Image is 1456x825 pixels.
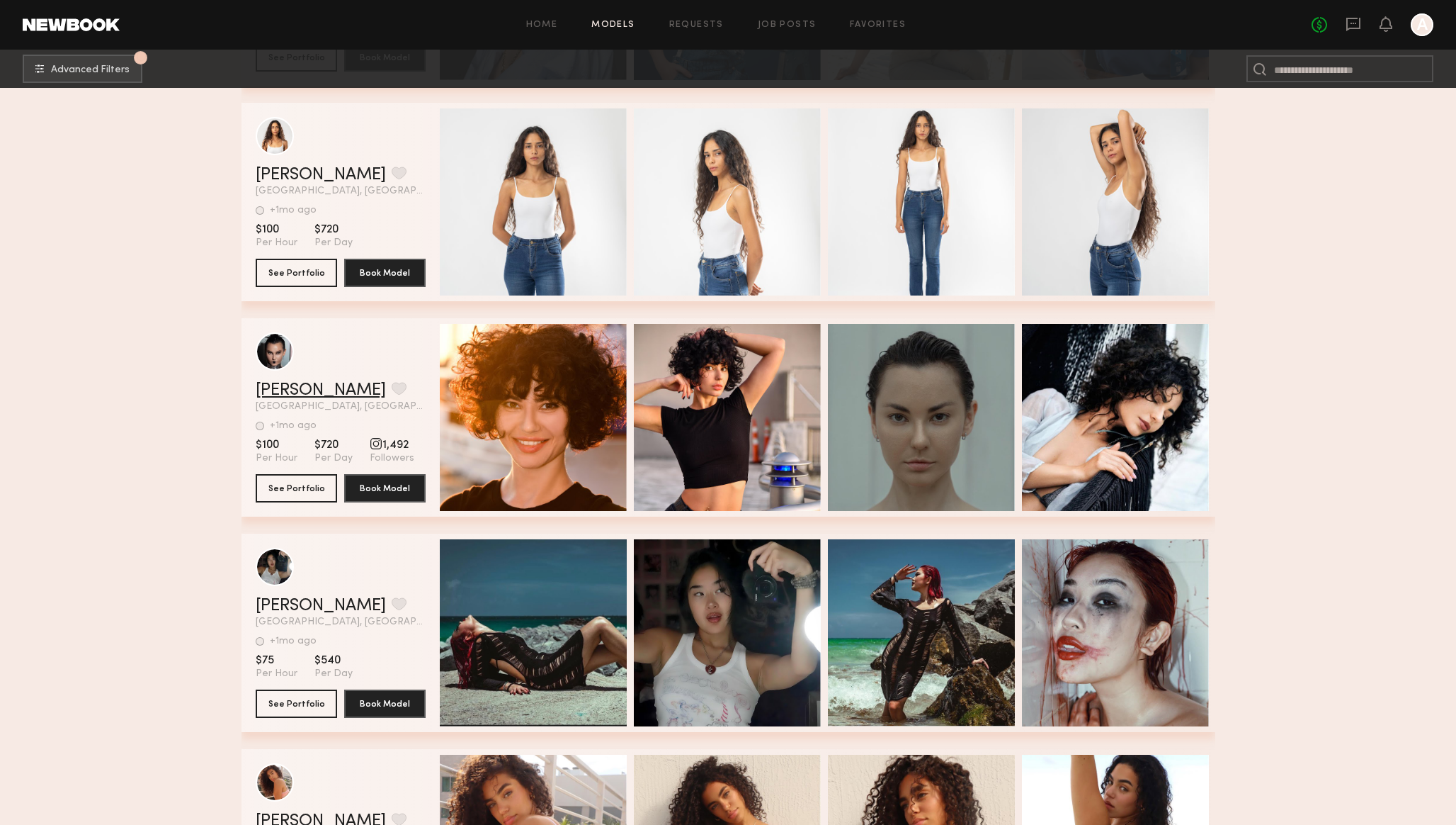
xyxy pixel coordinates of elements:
span: $100 [256,438,297,452]
div: +1mo ago [270,421,317,431]
a: [PERSON_NAME] [256,382,386,399]
a: [PERSON_NAME] [256,597,386,614]
button: See Portfolio [256,259,337,287]
button: 4Advanced Filters [23,55,142,83]
span: $720 [314,223,353,237]
a: A [1411,13,1433,36]
a: Job Posts [758,21,817,30]
span: Per Hour [256,452,297,465]
a: Requests [669,21,724,30]
span: 4 [138,55,144,61]
button: See Portfolio [256,690,337,718]
span: Advanced Filters [51,65,130,75]
span: 1,492 [370,438,414,452]
span: [GEOGRAPHIC_DATA], [GEOGRAPHIC_DATA] [256,186,426,196]
span: Followers [370,452,414,465]
span: Per Hour [256,237,297,249]
div: +1mo ago [270,206,317,215]
a: Home [526,21,558,30]
span: $100 [256,223,297,237]
span: Per Day [314,452,353,465]
button: Book Model [344,259,426,287]
span: $75 [256,653,297,668]
span: Per Hour [256,668,297,680]
button: See Portfolio [256,474,337,503]
a: [PERSON_NAME] [256,167,386,184]
span: $720 [314,438,353,452]
a: Models [591,21,635,30]
span: [GEOGRAPHIC_DATA], [GEOGRAPHIC_DATA] [256,402,426,412]
span: $540 [314,653,353,668]
a: Favorites [850,21,906,30]
button: Book Model [344,690,426,718]
span: Per Day [314,237,353,249]
span: Per Day [314,668,353,680]
button: Book Model [344,474,426,503]
div: +1mo ago [270,636,317,646]
span: [GEOGRAPHIC_DATA], [GEOGRAPHIC_DATA] [256,617,426,627]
